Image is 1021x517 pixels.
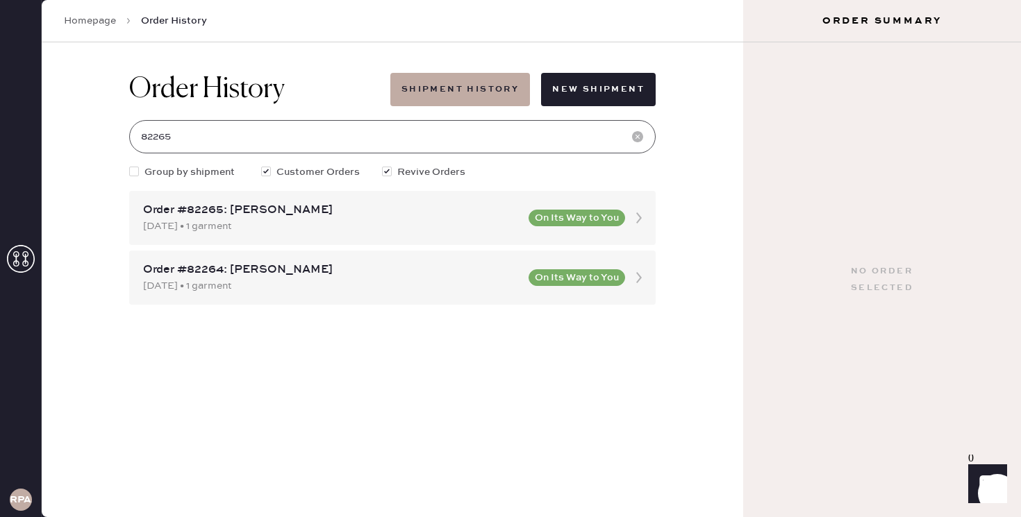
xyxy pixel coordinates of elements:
h3: Order Summary [743,14,1021,28]
button: Shipment History [390,73,530,106]
span: Group by shipment [144,164,235,180]
h1: Order History [129,73,285,106]
input: Search by order number, customer name, email or phone number [129,120,656,153]
div: Order #82265: [PERSON_NAME] [143,202,520,219]
button: New Shipment [541,73,656,106]
button: On Its Way to You [529,269,625,286]
button: On Its Way to You [529,210,625,226]
a: Homepage [64,14,116,28]
span: Revive Orders [397,164,465,180]
iframe: Front Chat [955,455,1015,514]
div: [DATE] • 1 garment [143,278,520,294]
span: Order History [141,14,207,28]
div: [DATE] • 1 garment [143,219,520,234]
span: Customer Orders [276,164,360,180]
h3: RPAA [10,495,32,505]
div: Order #82264: [PERSON_NAME] [143,262,520,278]
div: No order selected [851,263,913,296]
